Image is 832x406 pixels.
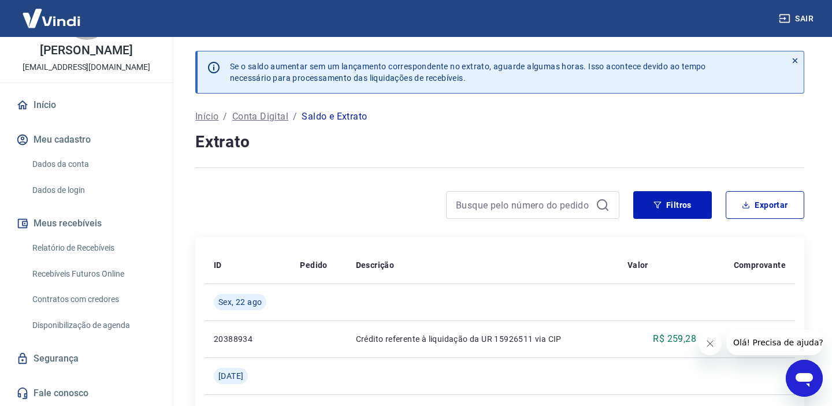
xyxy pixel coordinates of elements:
p: Pedido [300,259,327,271]
img: Vindi [14,1,89,36]
a: Fale conosco [14,381,159,406]
a: Dados de login [28,178,159,202]
p: R$ 259,28 [653,332,696,346]
button: Filtros [633,191,712,219]
p: Crédito referente à liquidação da UR 15926511 via CIP [356,333,609,345]
span: Sex, 22 ago [218,296,262,308]
a: Início [195,110,218,124]
a: Segurança [14,346,159,371]
iframe: Mensagem da empresa [726,330,823,355]
a: Contratos com credores [28,288,159,311]
p: Se o saldo aumentar sem um lançamento correspondente no extrato, aguarde algumas horas. Isso acon... [230,61,706,84]
input: Busque pelo número do pedido [456,196,591,214]
p: Descrição [356,259,395,271]
span: Olá! Precisa de ajuda? [7,8,97,17]
p: Comprovante [734,259,786,271]
a: Conta Digital [232,110,288,124]
a: Recebíveis Futuros Online [28,262,159,286]
iframe: Fechar mensagem [699,332,722,355]
p: [EMAIL_ADDRESS][DOMAIN_NAME] [23,61,150,73]
button: Meu cadastro [14,127,159,152]
p: Saldo e Extrato [302,110,367,124]
p: ID [214,259,222,271]
h4: Extrato [195,131,804,154]
p: Valor [627,259,648,271]
iframe: Botão para abrir a janela de mensagens [786,360,823,397]
a: Disponibilização de agenda [28,314,159,337]
a: Relatório de Recebíveis [28,236,159,260]
span: [DATE] [218,370,243,382]
p: / [293,110,297,124]
p: / [223,110,227,124]
button: Sair [777,8,818,29]
p: [PERSON_NAME] [40,44,132,57]
button: Exportar [726,191,804,219]
p: 20388934 [214,333,281,345]
a: Dados da conta [28,152,159,176]
a: Início [14,92,159,118]
button: Meus recebíveis [14,211,159,236]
